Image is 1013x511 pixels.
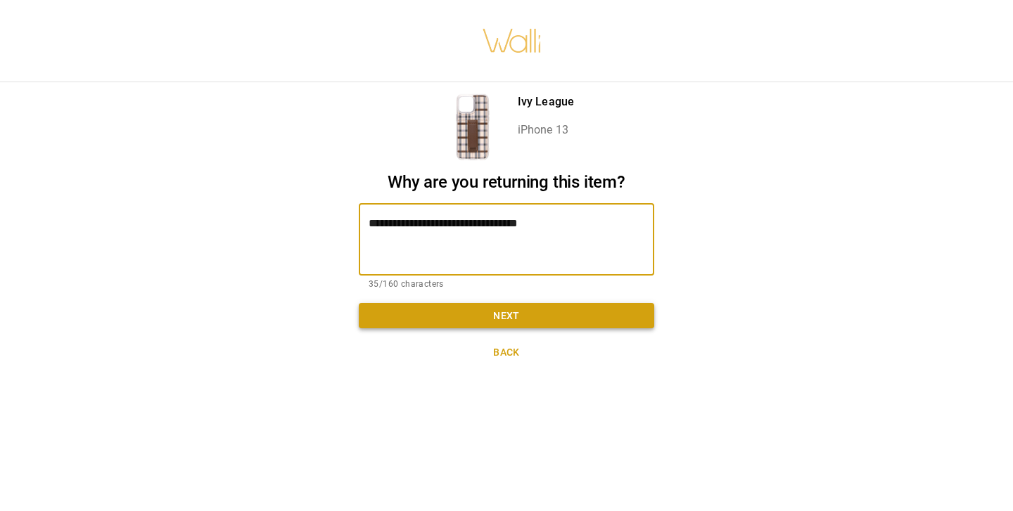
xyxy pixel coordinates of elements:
[359,339,654,366] button: Back
[359,303,654,329] button: Next
[482,11,542,71] img: walli-inc.myshopify.com
[359,172,654,193] h2: Why are you returning this item?
[518,122,575,138] p: iPhone 13
[518,93,575,110] p: Ivy League
[369,278,644,292] p: 35/160 characters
